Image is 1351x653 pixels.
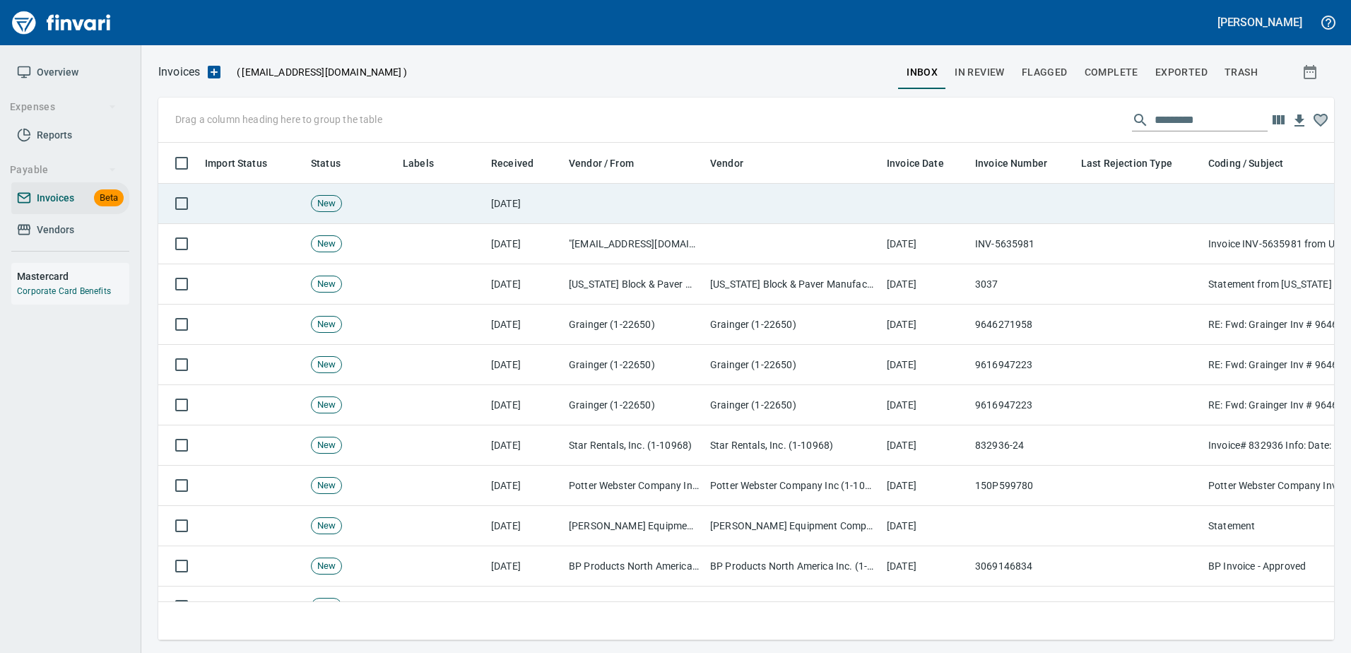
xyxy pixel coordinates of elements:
span: Invoice Date [887,155,962,172]
span: Labels [403,155,452,172]
td: Grainger (1-22650) [563,385,704,425]
button: Download table [1289,110,1310,131]
td: [DATE] [485,305,563,345]
td: OPNW - Office Products Nationwide (1-29901) [563,587,704,627]
td: [DATE] [485,184,563,224]
span: inbox [907,64,938,81]
td: [DATE] [881,546,969,587]
button: Choose columns to display [1268,110,1289,131]
span: Invoice Date [887,155,944,172]
h5: [PERSON_NAME] [1217,15,1302,30]
a: Vendors [11,214,129,246]
td: 3069146834 [969,546,1075,587]
span: Import Status [205,155,267,172]
span: Vendors [37,221,74,239]
td: "[EMAIL_ADDRESS][DOMAIN_NAME]" <[EMAIL_ADDRESS][DOMAIN_NAME]> [563,224,704,264]
span: In Review [955,64,1005,81]
span: Complete [1085,64,1138,81]
td: [DATE] [881,425,969,466]
td: [DATE] [881,506,969,546]
span: Exported [1155,64,1208,81]
p: Drag a column heading here to group the table [175,112,382,127]
span: New [312,197,341,211]
button: Expenses [4,94,122,120]
td: [US_STATE] Block & Paver Manufacturing, Inc. (1-10163) [563,264,704,305]
span: New [312,358,341,372]
span: Last Rejection Type [1081,155,1191,172]
td: BP Products North America Inc. (1-39953) [563,546,704,587]
a: InvoicesBeta [11,182,129,214]
span: Coding / Subject [1208,155,1302,172]
td: Grainger (1-22650) [563,345,704,385]
td: [DATE] [485,345,563,385]
span: Invoice Number [975,155,1066,172]
td: [DATE] [485,546,563,587]
td: [DATE] [881,345,969,385]
td: Grainger (1-22650) [704,305,881,345]
span: Flagged [1022,64,1068,81]
td: Grainger (1-22650) [704,385,881,425]
span: [EMAIL_ADDRESS][DOMAIN_NAME] [240,65,403,79]
td: [DATE] [881,224,969,264]
span: Vendor [710,155,762,172]
td: Potter Webster Company Inc (1-10818) [563,466,704,506]
td: BP Products North America Inc. (1-39953) [704,546,881,587]
span: New [312,237,341,251]
td: 9616947223 [969,385,1075,425]
td: [DATE] [881,587,969,627]
span: New [312,600,341,613]
td: [DATE] [881,466,969,506]
td: [DATE] [485,466,563,506]
span: Labels [403,155,434,172]
span: trash [1225,64,1258,81]
span: Coding / Subject [1208,155,1283,172]
img: Finvari [8,6,114,40]
p: Invoices [158,64,200,81]
span: Received [491,155,552,172]
span: Status [311,155,359,172]
span: Last Rejection Type [1081,155,1172,172]
td: Star Rentals, Inc. (1-10968) [563,425,704,466]
span: New [312,519,341,533]
td: [DATE] [881,305,969,345]
td: 9646271958 [969,305,1075,345]
td: 3037 [969,264,1075,305]
td: Potter Webster Company Inc (1-10818) [704,466,881,506]
button: Column choices favorited. Click to reset to default [1310,110,1331,131]
td: [DATE] [485,425,563,466]
span: Invoices [37,189,74,207]
h6: Mastercard [17,269,129,284]
p: ( ) [228,65,407,79]
span: Vendor / From [569,155,634,172]
td: [DATE] [485,506,563,546]
td: Grainger (1-22650) [563,305,704,345]
span: New [312,399,341,412]
td: [PERSON_NAME] Equipment Company (1-38051) [704,506,881,546]
span: New [312,439,341,452]
span: Vendor / From [569,155,652,172]
span: Expenses [10,98,117,116]
td: 1258569-0 [969,587,1075,627]
td: [US_STATE] Block & Paver Manufacturing, Inc. (1-10163) [704,264,881,305]
td: Star Rentals, Inc. (1-10968) [704,425,881,466]
a: Overview [11,57,129,88]
button: Upload an Invoice [200,64,228,81]
button: Payable [4,157,122,183]
td: OPNW - Office Products Nationwide (1-29901) [704,587,881,627]
span: New [312,318,341,331]
span: Reports [37,127,72,144]
span: Vendor [710,155,743,172]
span: Import Status [205,155,285,172]
button: [PERSON_NAME] [1214,11,1306,33]
span: New [312,278,341,291]
button: Show invoices within a particular date range [1289,59,1334,85]
span: Status [311,155,341,172]
span: Received [491,155,533,172]
a: Reports [11,119,129,151]
span: Invoice Number [975,155,1047,172]
td: 832936-24 [969,425,1075,466]
a: Corporate Card Benefits [17,286,111,296]
span: Payable [10,161,117,179]
td: [DATE] [881,385,969,425]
